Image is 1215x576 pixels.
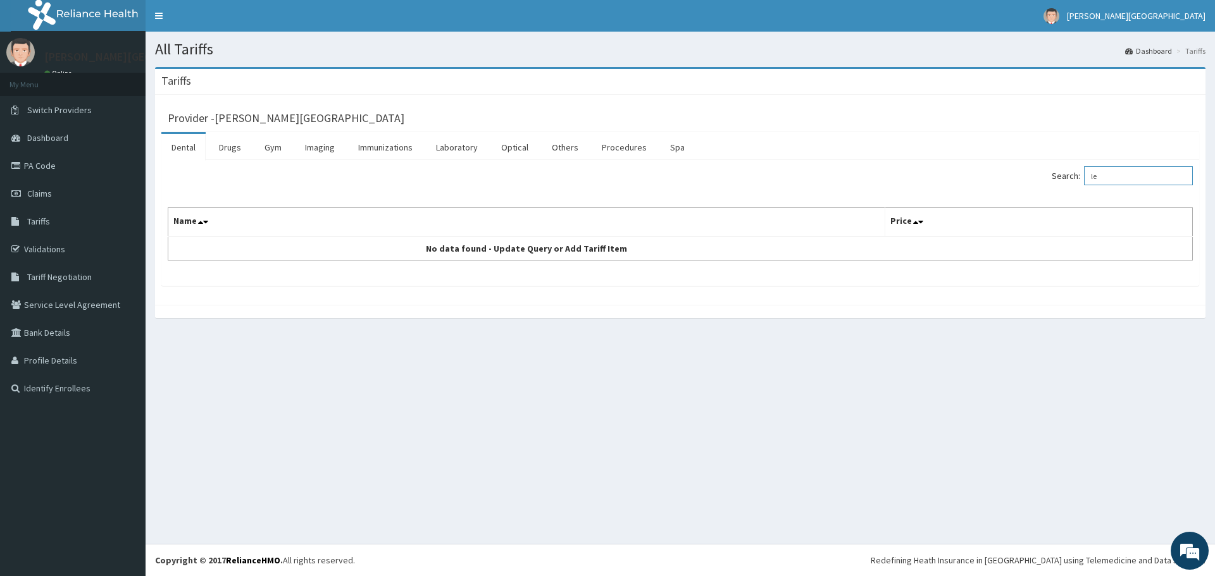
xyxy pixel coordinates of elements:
td: No data found - Update Query or Add Tariff Item [168,236,885,260]
h1: All Tariffs [155,41,1206,58]
li: Tariffs [1173,46,1206,56]
img: User Image [1044,8,1059,24]
a: Others [542,134,589,161]
a: Dashboard [1125,46,1172,56]
div: Redefining Heath Insurance in [GEOGRAPHIC_DATA] using Telemedicine and Data Science! [871,554,1206,567]
p: [PERSON_NAME][GEOGRAPHIC_DATA] [44,51,232,63]
span: Tariffs [27,216,50,227]
a: Dental [161,134,206,161]
th: Name [168,208,885,237]
a: Optical [491,134,539,161]
strong: Copyright © 2017 . [155,555,283,566]
span: Tariff Negotiation [27,271,92,283]
a: Online [44,69,75,78]
footer: All rights reserved. [146,544,1215,576]
a: Immunizations [348,134,423,161]
a: RelianceHMO [226,555,280,566]
h3: Tariffs [161,75,191,87]
input: Search: [1084,166,1193,185]
span: [PERSON_NAME][GEOGRAPHIC_DATA] [1067,10,1206,21]
a: Gym [254,134,292,161]
label: Search: [1052,166,1193,185]
a: Procedures [592,134,657,161]
h3: Provider - [PERSON_NAME][GEOGRAPHIC_DATA] [168,113,404,124]
th: Price [885,208,1193,237]
img: User Image [6,38,35,66]
a: Spa [660,134,695,161]
a: Drugs [209,134,251,161]
a: Laboratory [426,134,488,161]
span: Switch Providers [27,104,92,116]
span: Claims [27,188,52,199]
span: Dashboard [27,132,68,144]
a: Imaging [295,134,345,161]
